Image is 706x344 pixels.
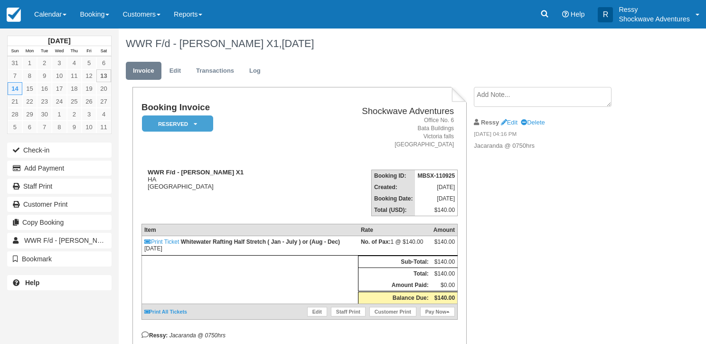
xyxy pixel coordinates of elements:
[415,182,457,193] td: [DATE]
[52,108,66,121] a: 1
[358,292,431,304] th: Balance Due:
[141,332,168,339] strong: Ressy:
[7,233,112,248] a: WWR F/d - [PERSON_NAME] X1
[7,179,112,194] a: Staff Print
[37,108,52,121] a: 30
[96,108,111,121] a: 4
[372,204,415,216] th: Total (USD):
[67,46,82,57] th: Thu
[144,239,179,245] a: Print Ticket
[96,46,111,57] th: Sat
[82,69,96,82] a: 12
[433,239,455,253] div: $140.00
[67,69,82,82] a: 11
[96,57,111,69] a: 6
[141,169,301,190] div: HA [GEOGRAPHIC_DATA]
[82,46,96,57] th: Fri
[372,170,415,182] th: Booking ID:
[52,82,66,95] a: 17
[141,236,358,256] td: [DATE]
[126,38,641,49] h1: WWR F/d - [PERSON_NAME] X1,
[415,204,457,216] td: $140.00
[7,275,112,290] a: Help
[144,309,187,315] a: Print All Tickets
[96,69,111,82] a: 13
[82,121,96,134] a: 10
[169,332,226,339] em: Jacaranda @ 0750hrs
[7,8,21,22] img: checkfront-main-nav-mini-logo.png
[22,95,37,108] a: 22
[37,69,52,82] a: 9
[619,14,690,24] p: Shockwave Adventures
[82,95,96,108] a: 26
[8,108,22,121] a: 28
[96,95,111,108] a: 27
[37,57,52,69] a: 2
[141,103,301,113] h1: Booking Invoice
[8,57,22,69] a: 31
[598,7,613,22] div: R
[7,143,112,158] button: Check-in
[25,279,39,287] b: Help
[562,11,569,18] i: Help
[8,69,22,82] a: 7
[481,119,499,126] strong: Ressy
[8,95,22,108] a: 21
[22,121,37,134] a: 6
[82,108,96,121] a: 3
[305,116,454,149] address: Office No. 6 Bata Buildings Victoria falls [GEOGRAPHIC_DATA]
[358,256,431,268] th: Sub-Total:
[431,256,458,268] td: $140.00
[67,57,82,69] a: 4
[22,46,37,57] th: Mon
[22,82,37,95] a: 15
[307,307,327,316] a: Edit
[358,279,431,292] th: Amount Paid:
[22,57,37,69] a: 1
[162,62,188,80] a: Edit
[181,239,340,245] strong: Whitewater Rafting Half Stretch ( Jan - July ) or (Aug - Dec)
[372,182,415,193] th: Created:
[331,307,366,316] a: Staff Print
[96,82,111,95] a: 20
[37,82,52,95] a: 16
[142,115,213,132] em: Reserved
[8,46,22,57] th: Sun
[67,121,82,134] a: 9
[242,62,268,80] a: Log
[82,57,96,69] a: 5
[7,197,112,212] a: Customer Print
[501,119,518,126] a: Edit
[474,142,634,151] p: Jacaranda @ 0750hrs
[474,130,634,141] em: [DATE] 04:16 PM
[431,224,458,236] th: Amount
[22,108,37,121] a: 29
[22,69,37,82] a: 8
[7,161,112,176] button: Add Payment
[358,224,431,236] th: Rate
[417,172,455,179] strong: MBSX-110925
[67,95,82,108] a: 25
[52,121,66,134] a: 8
[7,215,112,230] button: Copy Booking
[24,237,123,244] span: WWR F/d - [PERSON_NAME] X1
[37,95,52,108] a: 23
[431,279,458,292] td: $0.00
[372,193,415,204] th: Booking Date:
[571,10,585,18] span: Help
[282,38,314,49] span: [DATE]
[82,82,96,95] a: 19
[48,37,70,45] strong: [DATE]
[96,121,111,134] a: 11
[369,307,416,316] a: Customer Print
[361,239,391,245] strong: No. of Pax
[52,69,66,82] a: 10
[52,46,66,57] th: Wed
[415,193,457,204] td: [DATE]
[434,295,455,301] strong: $140.00
[420,307,455,316] a: Pay Now
[52,95,66,108] a: 24
[431,268,458,280] td: $140.00
[8,121,22,134] a: 5
[8,82,22,95] a: 14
